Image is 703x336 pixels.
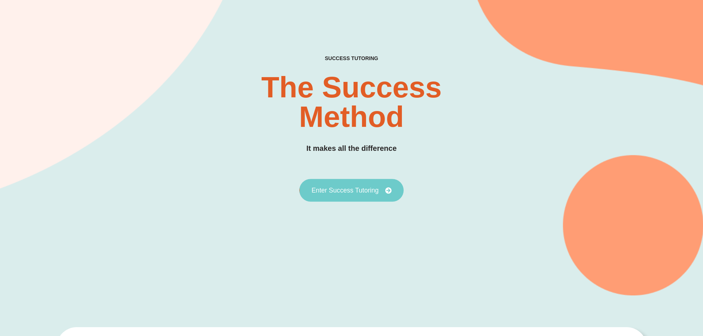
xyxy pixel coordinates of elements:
[299,179,404,202] a: Enter Success Tutoring
[306,143,397,154] h3: It makes all the difference
[264,55,439,62] h4: SUCCESS TUTORING​
[580,253,703,336] iframe: Chat Widget
[311,187,379,194] span: Enter Success Tutoring
[218,73,485,132] h2: The Success Method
